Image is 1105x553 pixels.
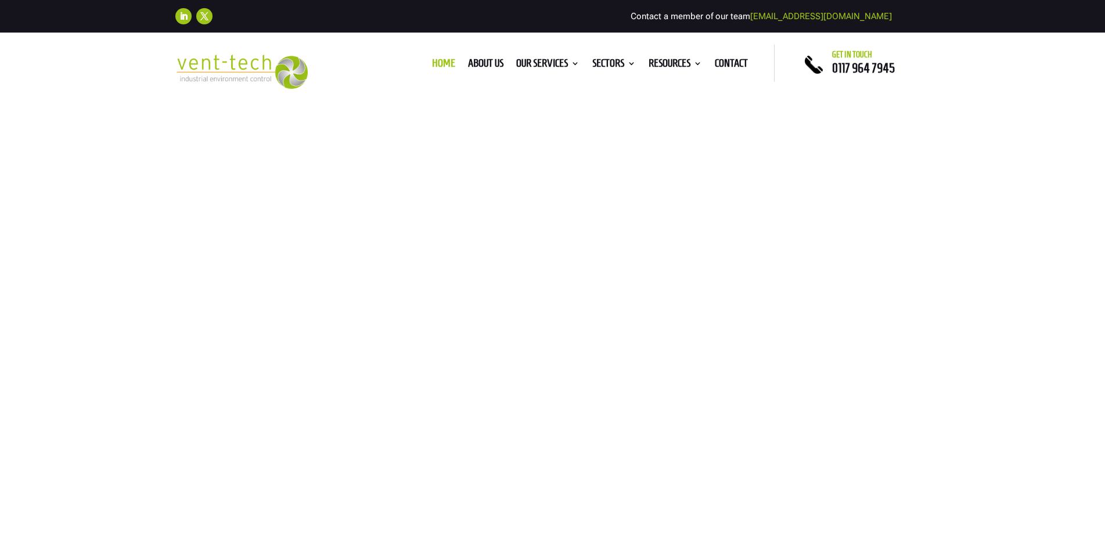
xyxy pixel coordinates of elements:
span: Contact a member of our team [631,11,892,21]
img: 2023-09-27T08_35_16.549ZVENT-TECH---Clear-background [175,55,308,89]
a: Resources [649,59,702,72]
a: Follow on X [196,8,213,24]
a: About us [468,59,503,72]
span: Get in touch [832,50,872,59]
a: [EMAIL_ADDRESS][DOMAIN_NAME] [750,11,892,21]
a: Our Services [516,59,580,72]
a: Sectors [592,59,636,72]
a: Contact [715,59,748,72]
a: Home [432,59,455,72]
a: 0117 964 7945 [832,61,895,75]
a: Follow on LinkedIn [175,8,192,24]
